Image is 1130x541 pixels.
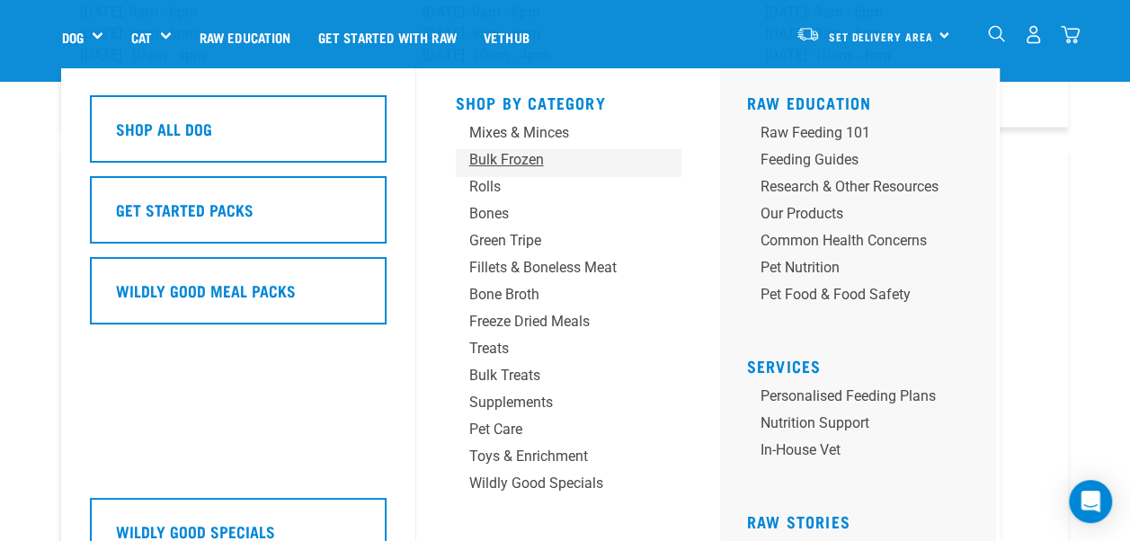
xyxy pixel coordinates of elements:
[469,149,637,171] div: Bulk Frozen
[469,284,637,306] div: Bone Broth
[988,25,1005,42] img: home-icon-1@2x.png
[761,230,939,252] div: Common Health Concerns
[456,338,681,365] a: Treats
[469,446,637,467] div: Toys & Enrichment
[747,357,982,371] h5: Services
[829,33,933,40] span: Set Delivery Area
[456,122,681,149] a: Mixes & Minces
[469,365,637,386] div: Bulk Treats
[130,27,151,48] a: Cat
[116,279,296,302] h5: Wildly Good Meal Packs
[747,284,982,311] a: Pet Food & Food Safety
[1061,25,1080,44] img: home-icon@2x.png
[456,311,681,338] a: Freeze Dried Meals
[747,203,982,230] a: Our Products
[456,284,681,311] a: Bone Broth
[90,176,387,257] a: Get Started Packs
[747,412,982,439] a: Nutrition Support
[456,473,681,500] a: Wildly Good Specials
[469,203,637,225] div: Bones
[761,122,939,144] div: Raw Feeding 101
[456,419,681,446] a: Pet Care
[90,95,387,176] a: Shop All Dog
[456,176,681,203] a: Rolls
[456,203,681,230] a: Bones
[469,419,637,440] div: Pet Care
[90,257,387,338] a: Wildly Good Meal Packs
[456,392,681,419] a: Supplements
[116,198,254,221] h5: Get Started Packs
[1069,480,1112,523] div: Open Intercom Messenger
[761,284,939,306] div: Pet Food & Food Safety
[747,122,982,149] a: Raw Feeding 101
[761,203,939,225] div: Our Products
[305,1,470,73] a: Get started with Raw
[747,176,982,203] a: Research & Other Resources
[747,439,982,466] a: In-house vet
[1024,25,1043,44] img: user.png
[470,1,543,73] a: Vethub
[469,122,637,144] div: Mixes & Minces
[796,26,820,42] img: van-moving.png
[456,230,681,257] a: Green Tripe
[116,117,212,140] h5: Shop All Dog
[469,230,637,252] div: Green Tripe
[747,517,850,526] a: Raw Stories
[469,311,637,333] div: Freeze Dried Meals
[469,257,637,279] div: Fillets & Boneless Meat
[456,446,681,473] a: Toys & Enrichment
[456,365,681,392] a: Bulk Treats
[469,176,637,198] div: Rolls
[747,98,872,107] a: Raw Education
[469,392,637,413] div: Supplements
[469,338,637,359] div: Treats
[747,230,982,257] a: Common Health Concerns
[185,1,304,73] a: Raw Education
[469,473,637,494] div: Wildly Good Specials
[62,27,84,48] a: Dog
[747,386,982,412] a: Personalised Feeding Plans
[456,93,681,108] h5: Shop By Category
[747,149,982,176] a: Feeding Guides
[456,149,681,176] a: Bulk Frozen
[761,176,939,198] div: Research & Other Resources
[761,257,939,279] div: Pet Nutrition
[456,257,681,284] a: Fillets & Boneless Meat
[761,149,939,171] div: Feeding Guides
[747,257,982,284] a: Pet Nutrition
